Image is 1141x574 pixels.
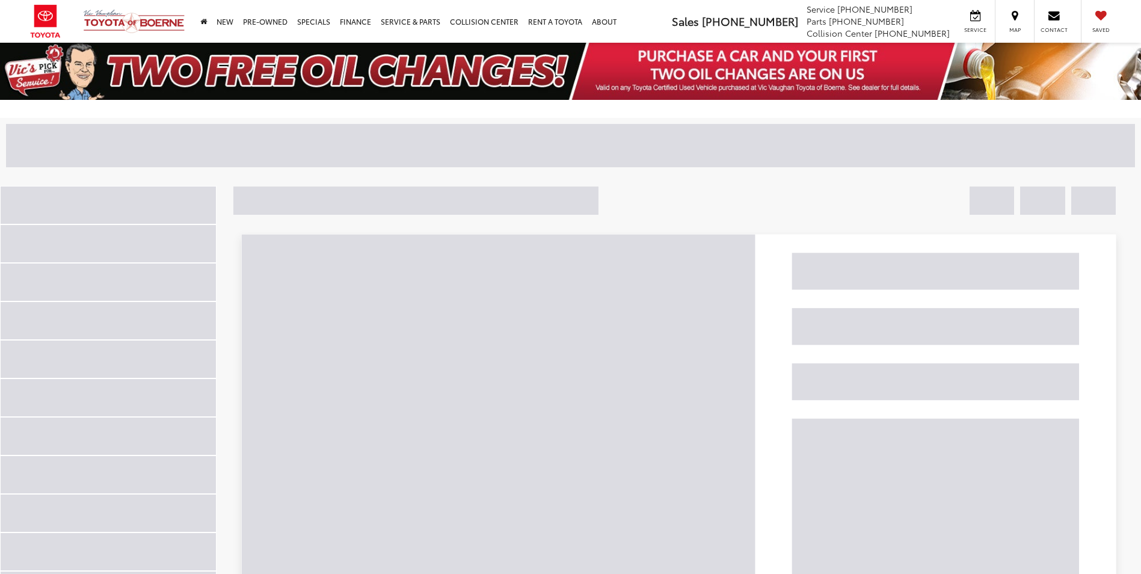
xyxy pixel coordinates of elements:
span: [PHONE_NUMBER] [837,3,912,15]
span: [PHONE_NUMBER] [875,27,950,39]
span: Sales [672,13,699,29]
span: Service [962,26,989,34]
span: Saved [1087,26,1114,34]
span: Service [807,3,835,15]
span: [PHONE_NUMBER] [702,13,798,29]
span: Map [1001,26,1028,34]
span: Parts [807,15,826,27]
span: Collision Center [807,27,872,39]
img: Vic Vaughan Toyota of Boerne [83,9,185,34]
span: Contact [1041,26,1068,34]
span: [PHONE_NUMBER] [829,15,904,27]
